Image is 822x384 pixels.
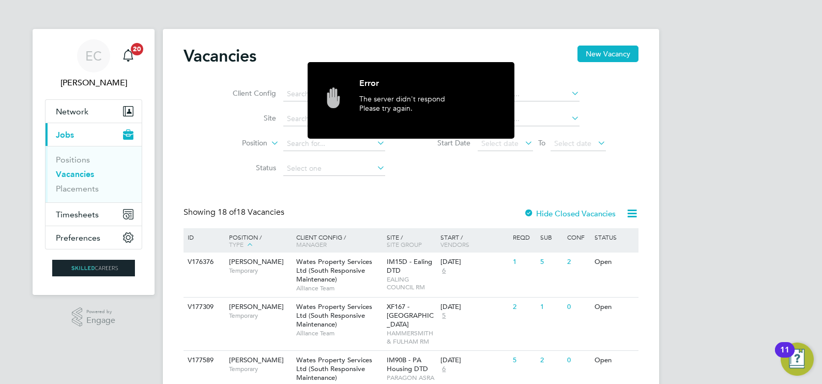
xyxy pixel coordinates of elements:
[185,228,221,246] div: ID
[478,87,580,101] input: Search for...
[45,226,142,249] button: Preferences
[56,107,88,116] span: Network
[510,351,537,370] div: 5
[56,155,90,165] a: Positions
[294,228,384,253] div: Client Config /
[208,138,267,149] label: Position
[592,228,637,246] div: Status
[387,356,428,373] span: IM90B - PA Housing DTD
[45,100,142,123] button: Network
[86,316,115,325] span: Engage
[185,351,221,370] div: V177589
[217,88,276,98] label: Client Config
[185,298,221,317] div: V177309
[565,253,591,272] div: 2
[118,39,139,72] a: 20
[481,139,519,148] span: Select date
[592,253,637,272] div: Open
[510,228,537,246] div: Reqd
[72,307,116,327] a: Powered byEngage
[387,240,422,248] span: Site Group
[411,138,470,147] label: Start Date
[387,275,436,291] span: EALING COUNCIL RM
[296,257,372,284] span: Wates Property Services Ltd (South Responsive Maintenance)
[510,298,537,317] div: 2
[185,253,221,272] div: V176376
[85,49,102,63] span: EC
[229,240,243,248] span: Type
[565,298,591,317] div: 0
[229,356,284,364] span: [PERSON_NAME]
[440,240,469,248] span: Vendors
[184,207,286,218] div: Showing
[296,284,382,292] span: Alliance Team
[45,260,142,276] a: Go to home page
[538,298,565,317] div: 1
[45,123,142,146] button: Jobs
[45,146,142,202] div: Jobs
[56,210,99,219] span: Timesheets
[554,139,591,148] span: Select date
[440,303,508,312] div: [DATE]
[538,351,565,370] div: 2
[56,233,100,243] span: Preferences
[229,312,291,320] span: Temporary
[229,267,291,275] span: Temporary
[218,207,284,217] span: 18 Vacancies
[221,228,294,254] div: Position /
[438,228,510,253] div: Start /
[229,302,284,311] span: [PERSON_NAME]
[440,258,508,267] div: [DATE]
[387,329,436,345] span: HAMMERSMITH & FULHAM RM
[296,240,327,248] span: Manager
[283,87,385,101] input: Search for...
[45,39,142,89] a: EC[PERSON_NAME]
[229,257,284,266] span: [PERSON_NAME]
[538,228,565,246] div: Sub
[524,209,616,218] label: Hide Closed Vacancies
[131,43,143,55] span: 20
[359,78,499,94] div: Error
[283,161,385,176] input: Select one
[384,228,438,253] div: Site /
[440,356,508,365] div: [DATE]
[283,112,385,126] input: Search for...
[565,351,591,370] div: 0
[218,207,236,217] span: 18 of
[440,365,447,374] span: 6
[535,136,549,150] span: To
[296,329,382,337] span: Alliance Team
[56,169,94,179] a: Vacancies
[478,112,580,126] input: Search for...
[56,184,99,194] a: Placements
[577,46,638,62] button: New Vacancy
[296,302,372,329] span: Wates Property Services Ltd (South Responsive Maintenance)
[565,228,591,246] div: Conf
[184,46,256,66] h2: Vacancies
[283,137,385,151] input: Search for...
[45,203,142,226] button: Timesheets
[229,365,291,373] span: Temporary
[387,257,432,275] span: IM15D - Ealing DTD
[296,356,372,382] span: Wates Property Services Ltd (South Responsive Maintenance)
[440,312,447,320] span: 5
[56,130,74,140] span: Jobs
[52,260,135,276] img: skilledcareers-logo-retina.png
[781,343,814,376] button: Open Resource Center, 11 new notifications
[592,351,637,370] div: Open
[359,94,499,128] div: The server didn't respond Please try again.
[538,253,565,272] div: 5
[440,267,447,275] span: 6
[45,77,142,89] span: Ernie Crowe
[387,302,434,329] span: XF167 - [GEOGRAPHIC_DATA]
[592,298,637,317] div: Open
[217,163,276,172] label: Status
[780,350,789,363] div: 11
[217,113,276,123] label: Site
[86,307,115,316] span: Powered by
[33,29,155,295] nav: Main navigation
[510,253,537,272] div: 1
